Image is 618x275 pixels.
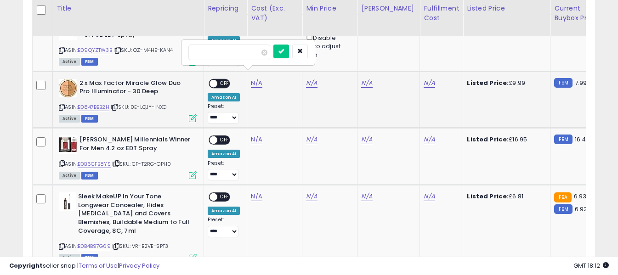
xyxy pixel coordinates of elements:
[59,172,80,180] span: All listings currently available for purchase on Amazon
[9,261,43,270] strong: Copyright
[306,4,353,13] div: Min Price
[208,4,243,13] div: Repricing
[57,4,200,13] div: Title
[361,192,372,201] a: N/A
[59,115,80,123] span: All listings currently available for purchase on Amazon
[306,135,317,144] a: N/A
[251,79,262,88] a: N/A
[467,192,509,201] b: Listed Price:
[467,135,509,144] b: Listed Price:
[112,160,171,168] span: | SKU: CF-T2RG-OPH0
[424,4,459,23] div: Fulfillment Cost
[78,242,111,250] a: B0B4B97G69
[112,242,168,250] span: | SKU: VR-B2VE-5PT3
[467,79,543,87] div: £9.99
[78,160,111,168] a: B0B6CFB8YS
[217,79,232,87] span: OFF
[251,4,298,23] div: Cost (Exc. VAT)
[306,33,350,59] div: Disable auto adjust min
[79,79,191,98] b: 2 x Max Factor Miracle Glow Duo Pro Illuminator - 30 Deep
[575,135,588,144] span: 16.41
[78,103,109,111] a: B0847BBB2H
[208,150,240,158] div: Amazon AI
[574,192,587,201] span: 6.93
[467,135,543,144] div: £16.95
[424,192,435,201] a: N/A
[59,135,77,154] img: 41acE7VD1BL._SL40_.jpg
[575,79,587,87] span: 7.99
[113,46,173,54] span: | SKU: OZ-M4HE-KAN4
[306,79,317,88] a: N/A
[59,192,76,211] img: 31Punyox-xL._SL40_.jpg
[251,135,262,144] a: N/A
[361,135,372,144] a: N/A
[251,192,262,201] a: N/A
[467,79,509,87] b: Listed Price:
[217,193,232,201] span: OFF
[554,135,572,144] small: FBM
[78,192,190,237] b: Sleek MakeUP In Your Tone Longwear Concealer, Hides [MEDICAL_DATA] and Covers Blemishes, Buildabl...
[9,262,159,270] div: seller snap | |
[208,93,240,101] div: Amazon AI
[554,204,572,214] small: FBM
[78,46,112,54] a: B09QYZTW3B
[208,103,240,124] div: Preset:
[424,79,435,88] a: N/A
[208,160,240,181] div: Preset:
[111,103,166,111] span: | SKU: 0E-LQJY-INXO
[361,79,372,88] a: N/A
[81,172,98,180] span: FBM
[81,115,98,123] span: FBM
[59,79,197,122] div: ASIN:
[59,22,197,65] div: ASIN:
[467,192,543,201] div: £6.81
[208,217,240,237] div: Preset:
[424,135,435,144] a: N/A
[554,78,572,88] small: FBM
[59,58,80,66] span: All listings currently available for purchase on Amazon
[361,4,416,13] div: [PERSON_NAME]
[59,135,197,178] div: ASIN:
[81,58,98,66] span: FBM
[554,4,601,23] div: Current Buybox Price
[79,261,118,270] a: Terms of Use
[208,36,240,45] div: Amazon AI
[554,192,571,202] small: FBA
[467,4,546,13] div: Listed Price
[217,136,232,144] span: OFF
[306,192,317,201] a: N/A
[79,135,191,155] b: [PERSON_NAME] Millennials Winner For Men 4.2 oz EDT Spray
[575,205,588,213] span: 6.93
[573,261,609,270] span: 2025-09-12 18:12 GMT
[208,207,240,215] div: Amazon AI
[59,79,77,97] img: 51WF+kHSfLL._SL40_.jpg
[119,261,159,270] a: Privacy Policy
